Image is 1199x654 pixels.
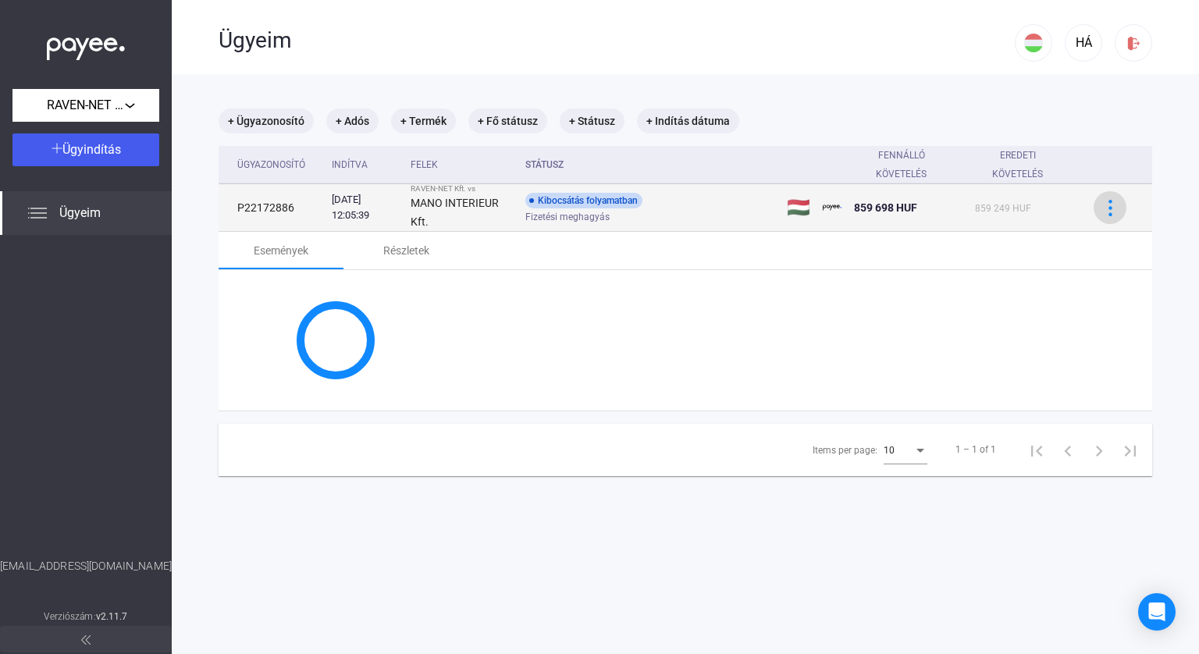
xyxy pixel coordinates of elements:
[411,155,438,174] div: Felek
[81,635,91,645] img: arrow-double-left-grey.svg
[1065,24,1102,62] button: HÁ
[62,142,121,157] span: Ügyindítás
[781,184,817,232] td: 🇭🇺
[411,197,499,228] strong: MANO INTERIEUR Kft.
[955,440,996,459] div: 1 – 1 of 1
[219,108,314,133] mat-chip: + Ügyazonosító
[1115,24,1152,62] button: logout-red
[411,155,513,174] div: Felek
[219,27,1015,54] div: Ügyeim
[468,108,547,133] mat-chip: + Fő státusz
[1024,34,1043,52] img: HU
[525,208,610,226] span: Fizetési meghagyás
[1015,24,1052,62] button: HU
[1021,434,1052,465] button: First page
[1083,434,1115,465] button: Next page
[1070,34,1097,52] div: HÁ
[884,445,895,456] span: 10
[975,146,1060,183] div: Eredeti követelés
[1052,434,1083,465] button: Previous page
[1115,434,1146,465] button: Last page
[254,241,308,260] div: Események
[525,193,642,208] div: Kibocsátás folyamatban
[219,184,326,232] td: P22172886
[560,108,624,133] mat-chip: + Státusz
[823,198,841,217] img: payee-logo
[47,96,125,115] span: RAVEN-NET Kft.
[411,184,513,194] div: RAVEN-NET Kft. vs
[237,155,319,174] div: Ügyazonosító
[383,241,429,260] div: Részletek
[52,143,62,154] img: plus-white.svg
[1102,200,1119,216] img: more-blue
[59,204,101,222] span: Ügyeim
[637,108,739,133] mat-chip: + Indítás dátuma
[96,611,128,622] strong: v2.11.7
[326,108,379,133] mat-chip: + Adós
[28,204,47,222] img: list.svg
[975,146,1074,183] div: Eredeti követelés
[1138,593,1176,631] div: Open Intercom Messenger
[332,192,398,223] div: [DATE] 12:05:39
[332,155,368,174] div: Indítva
[884,440,927,459] mat-select: Items per page:
[975,203,1031,214] span: 859 249 HUF
[12,133,159,166] button: Ügyindítás
[12,89,159,122] button: RAVEN-NET Kft.
[237,155,305,174] div: Ügyazonosító
[854,146,948,183] div: Fennálló követelés
[1094,191,1126,224] button: more-blue
[47,29,125,61] img: white-payee-white-dot.svg
[1126,35,1142,52] img: logout-red
[813,441,877,460] div: Items per page:
[854,146,962,183] div: Fennálló követelés
[854,201,917,214] span: 859 698 HUF
[519,146,781,184] th: Státusz
[391,108,456,133] mat-chip: + Termék
[332,155,398,174] div: Indítva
